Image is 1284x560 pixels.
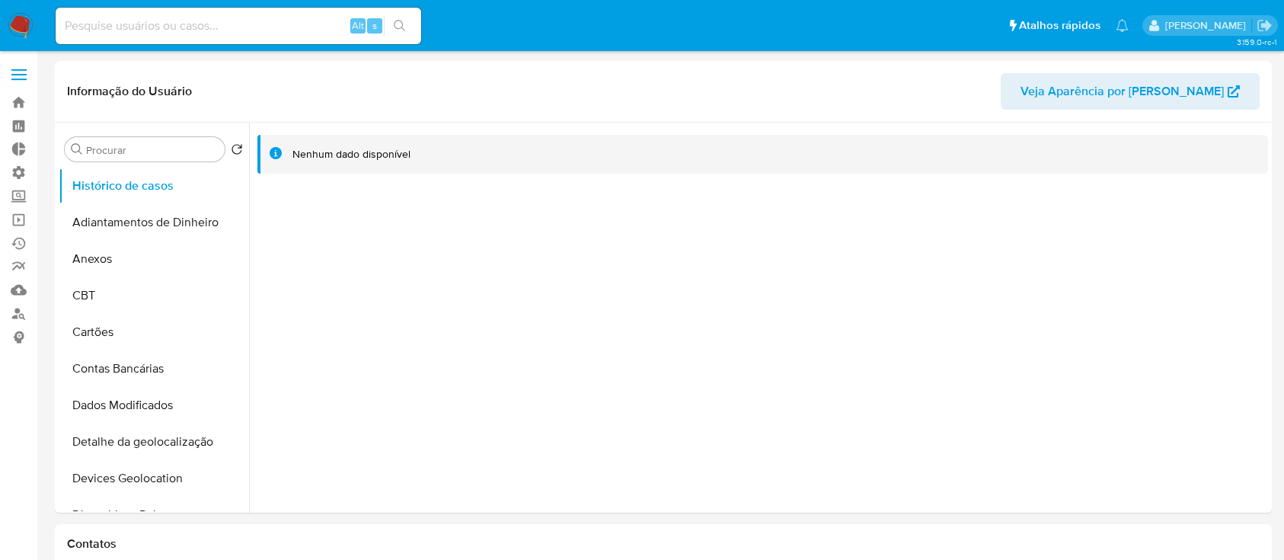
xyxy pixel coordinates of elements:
[67,536,1260,552] h1: Contatos
[1165,18,1251,33] p: adriano.brito@mercadolivre.com
[59,497,249,533] button: Dispositivos Point
[86,143,219,157] input: Procurar
[59,314,249,350] button: Cartões
[1257,18,1273,34] a: Sair
[231,143,243,160] button: Retornar ao pedido padrão
[384,15,415,37] button: search-icon
[1020,73,1224,110] span: Veja Aparência por [PERSON_NAME]
[59,424,249,460] button: Detalhe da geolocalização
[59,241,249,277] button: Anexos
[1019,18,1100,34] span: Atalhos rápidos
[59,460,249,497] button: Devices Geolocation
[71,143,83,155] button: Procurar
[59,168,249,204] button: Histórico de casos
[59,387,249,424] button: Dados Modificados
[59,204,249,241] button: Adiantamentos de Dinheiro
[1116,19,1129,32] a: Notificações
[67,84,192,99] h1: Informação do Usuário
[352,18,364,33] span: Alt
[372,18,377,33] span: s
[56,16,421,36] input: Pesquise usuários ou casos...
[59,350,249,387] button: Contas Bancárias
[59,277,249,314] button: CBT
[1001,73,1260,110] button: Veja Aparência por [PERSON_NAME]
